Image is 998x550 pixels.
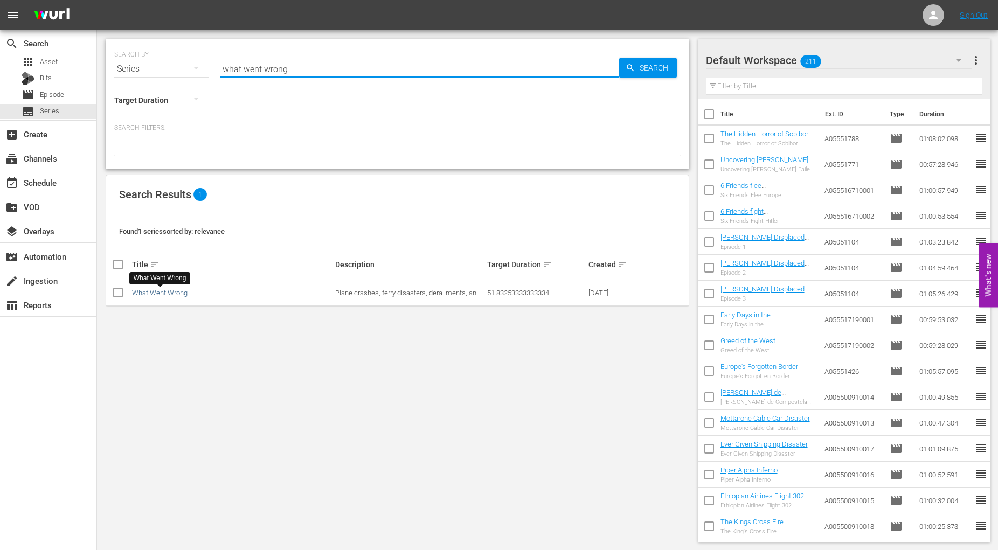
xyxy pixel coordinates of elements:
span: Ingestion [5,275,18,288]
button: Open Feedback Widget [979,243,998,307]
th: Type [883,99,913,129]
span: Search [5,37,18,50]
span: reorder [974,287,987,300]
td: A005500910016 [820,462,885,488]
div: Default Workspace [706,45,972,75]
td: 01:00:49.855 [915,384,974,410]
td: A055517190002 [820,332,885,358]
td: 00:59:53.032 [915,307,974,332]
span: reorder [974,519,987,532]
td: A05551426 [820,358,885,384]
div: The Hidden Horror of Sobibor Extermination Camp [720,140,816,147]
td: 01:00:57.949 [915,177,974,203]
span: sort [618,260,627,269]
div: What Went Wrong [134,274,186,283]
div: [PERSON_NAME] de Compostela Train Crash [720,399,816,406]
span: Episode [890,235,903,248]
span: Overlays [5,225,18,238]
td: A05051104 [820,281,885,307]
td: 01:05:57.095 [915,358,974,384]
span: Channels [5,152,18,165]
a: Ever Given Shipping Disaster [720,440,808,448]
span: Episode [890,416,903,429]
a: The Kings Cross Fire [720,518,784,526]
span: reorder [974,468,987,481]
a: Early Days in the [GEOGRAPHIC_DATA] [720,311,786,327]
td: A005500910013 [820,410,885,436]
span: Found 1 series sorted by: relevance [119,227,225,235]
td: A05051104 [820,229,885,255]
span: Episode [40,89,64,100]
button: more_vert [969,47,982,73]
span: Plane crashes, ferry disasters, derailments, and deadly expeditions—each tragedy reveals deep hum... [335,289,481,329]
span: Search Results [119,188,191,201]
td: A055517190001 [820,307,885,332]
span: VOD [5,201,18,214]
span: Episode [890,210,903,222]
div: Uncovering [PERSON_NAME] Failed Putsch of 1923 [720,166,816,173]
span: menu [6,9,19,22]
span: reorder [974,209,987,222]
span: reorder [974,493,987,506]
td: A055516710001 [820,177,885,203]
td: A005500910015 [820,488,885,513]
td: A05551771 [820,151,885,177]
span: reorder [974,442,987,455]
span: 211 [800,50,821,73]
span: Episode [22,88,34,101]
span: Episode [890,132,903,145]
div: Episode 2 [720,269,816,276]
span: more_vert [969,54,982,67]
span: Episode [890,287,903,300]
span: Create [5,128,18,141]
div: Ethiopian Airlines Flight 302 [720,502,804,509]
a: The Hidden Horror of Sobibor Extermination Camp [720,130,813,146]
span: Episode [890,339,903,352]
span: Episode [890,261,903,274]
span: Series [22,105,34,118]
div: Six Friends Fight Hitler [720,218,816,225]
span: Episode [890,365,903,378]
span: 1 [193,188,207,201]
a: Uncovering [PERSON_NAME] Failed Putsch of 1923 [720,156,813,172]
span: Episode [890,520,903,533]
td: 01:00:53.554 [915,203,974,229]
th: Ext. ID [819,99,883,129]
span: reorder [974,261,987,274]
a: Piper Alpha Inferno [720,466,778,474]
a: Sign Out [960,11,988,19]
div: Greed of the West [720,347,775,354]
td: 01:00:32.004 [915,488,974,513]
span: Episode [890,468,903,481]
div: Episode 3 [720,295,816,302]
span: Series [40,106,59,116]
div: Six Friends Flee Europe [720,192,816,199]
span: reorder [974,157,987,170]
td: 01:00:52.591 [915,462,974,488]
a: Ethiopian Airlines Flight 302 [720,492,804,500]
span: reorder [974,364,987,377]
div: [DATE] [588,289,636,297]
td: 01:03:23.842 [915,229,974,255]
span: reorder [974,183,987,196]
span: Search [635,58,677,78]
td: 01:05:26.429 [915,281,974,307]
span: reorder [974,416,987,429]
div: The King's Cross Fire [720,528,784,535]
div: Target Duration [487,258,585,271]
span: Episode [890,158,903,171]
td: 01:04:59.464 [915,255,974,281]
a: [PERSON_NAME] Displaced War Children - Episode 1 [720,233,809,249]
span: sort [543,260,552,269]
p: Search Filters: [114,123,681,133]
span: Episode [890,494,903,507]
td: 01:00:25.373 [915,513,974,539]
td: A05051104 [820,255,885,281]
a: [PERSON_NAME] de Compostela Train Crash [720,388,794,405]
td: A005500910017 [820,436,885,462]
span: Episode [890,442,903,455]
span: reorder [974,390,987,403]
a: Mottarone Cable Car Disaster [720,414,810,422]
a: Europe's Forgotten Border [720,363,798,371]
td: A005500910018 [820,513,885,539]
